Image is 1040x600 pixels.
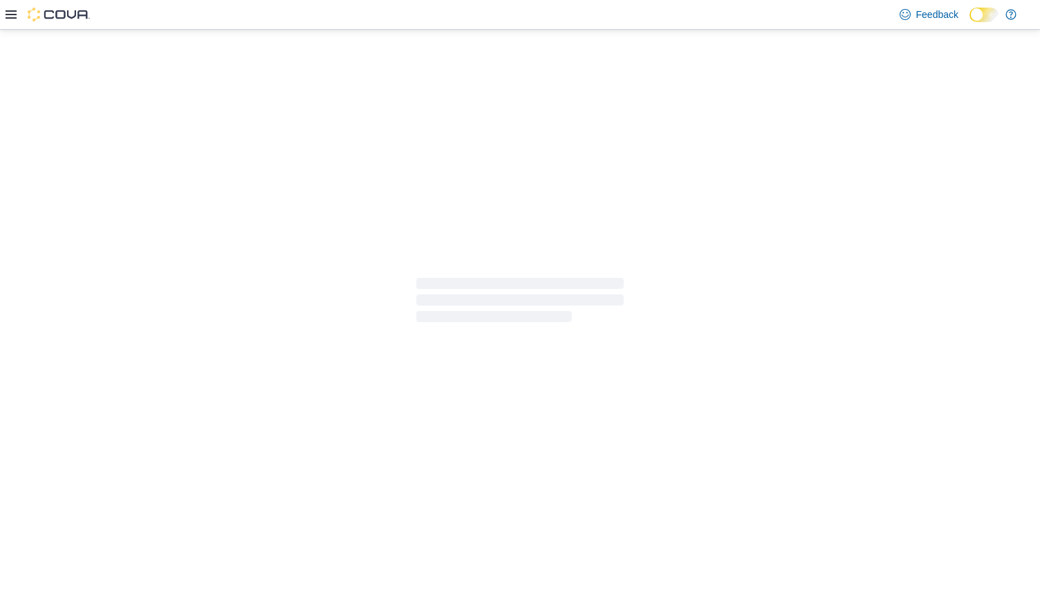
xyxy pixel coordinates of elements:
span: Feedback [916,8,958,21]
a: Feedback [894,1,964,28]
input: Dark Mode [969,8,999,22]
img: Cova [28,8,90,21]
span: Loading [416,281,624,325]
span: Dark Mode [969,22,970,23]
